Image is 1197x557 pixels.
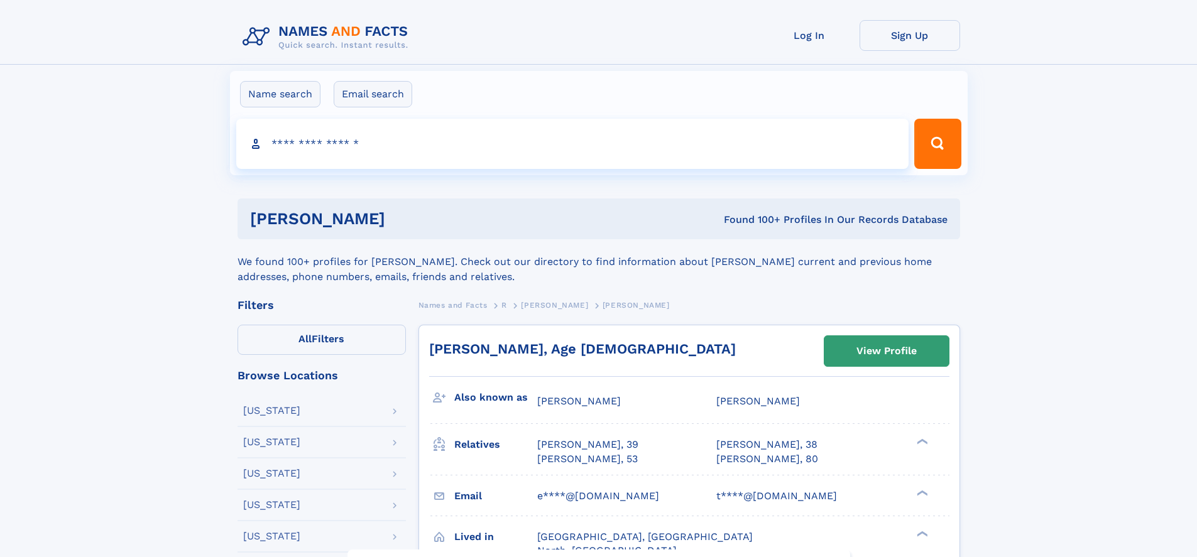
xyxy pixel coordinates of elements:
[238,239,960,284] div: We found 100+ profiles for [PERSON_NAME]. Check out our directory to find information about [PERS...
[240,81,320,107] label: Name search
[537,438,638,452] a: [PERSON_NAME], 39
[236,119,909,169] input: search input
[243,500,300,510] div: [US_STATE]
[454,434,537,455] h3: Relatives
[334,81,412,107] label: Email search
[238,370,406,381] div: Browse Locations
[860,20,960,51] a: Sign Up
[243,468,300,479] div: [US_STATE]
[238,20,418,54] img: Logo Names and Facts
[603,301,670,310] span: [PERSON_NAME]
[537,531,753,543] span: [GEOGRAPHIC_DATA], [GEOGRAPHIC_DATA]
[521,301,588,310] span: [PERSON_NAME]
[454,485,537,507] h3: Email
[501,297,507,313] a: R
[243,531,300,541] div: [US_STATE]
[716,395,800,407] span: [PERSON_NAME]
[914,529,929,538] div: ❯
[856,337,917,365] div: View Profile
[914,438,929,446] div: ❯
[537,544,677,556] span: North, [GEOGRAPHIC_DATA]
[243,437,300,447] div: [US_STATE]
[716,438,817,452] a: [PERSON_NAME], 38
[298,333,312,345] span: All
[537,452,638,466] a: [PERSON_NAME], 53
[250,211,555,227] h1: [PERSON_NAME]
[914,489,929,497] div: ❯
[537,395,621,407] span: [PERSON_NAME]
[716,452,818,466] a: [PERSON_NAME], 80
[429,341,736,357] a: [PERSON_NAME], Age [DEMOGRAPHIC_DATA]
[501,301,507,310] span: R
[243,406,300,416] div: [US_STATE]
[824,336,949,366] a: View Profile
[238,300,406,311] div: Filters
[454,387,537,408] h3: Also known as
[914,119,961,169] button: Search Button
[238,325,406,355] label: Filters
[554,213,948,227] div: Found 100+ Profiles In Our Records Database
[418,297,488,313] a: Names and Facts
[759,20,860,51] a: Log In
[454,526,537,548] h3: Lived in
[521,297,588,313] a: [PERSON_NAME]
